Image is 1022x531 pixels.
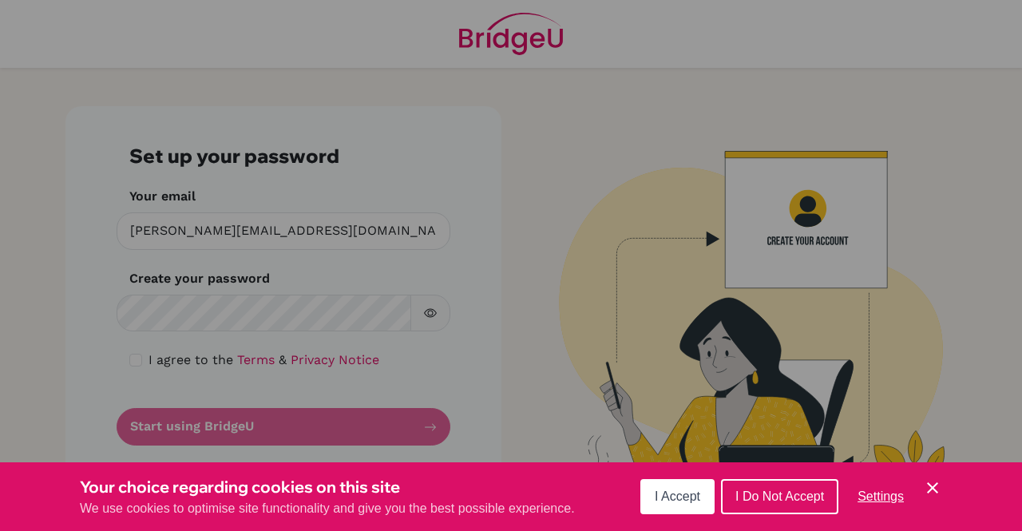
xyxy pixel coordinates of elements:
[80,475,575,499] h3: Your choice regarding cookies on this site
[80,499,575,518] p: We use cookies to optimise site functionality and give you the best possible experience.
[640,479,715,514] button: I Accept
[858,489,904,503] span: Settings
[845,481,917,513] button: Settings
[923,478,942,497] button: Save and close
[721,479,838,514] button: I Do Not Accept
[655,489,700,503] span: I Accept
[735,489,824,503] span: I Do Not Accept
